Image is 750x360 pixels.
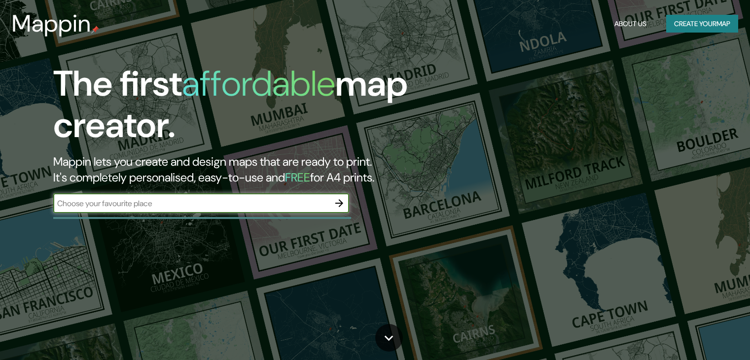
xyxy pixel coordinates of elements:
input: Choose your favourite place [53,198,329,209]
img: mappin-pin [91,26,99,34]
button: About Us [610,15,650,33]
h2: Mappin lets you create and design maps that are ready to print. It's completely personalised, eas... [53,154,429,185]
h1: The first map creator. [53,63,429,154]
button: Create yourmap [666,15,738,33]
h1: affordable [182,61,335,107]
h3: Mappin [12,10,91,37]
h5: FREE [285,170,310,185]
